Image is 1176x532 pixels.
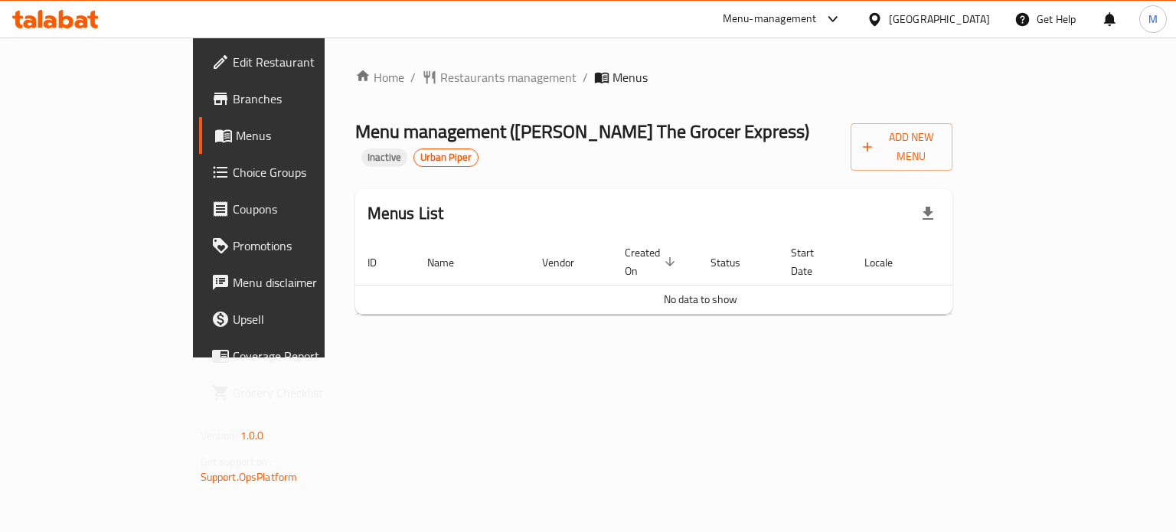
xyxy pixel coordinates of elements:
span: Created On [625,243,680,280]
div: Export file [910,195,946,232]
span: Vendor [542,253,594,272]
a: Support.OpsPlatform [201,467,298,487]
span: Restaurants management [440,68,577,86]
a: Coverage Report [199,338,390,374]
a: Coupons [199,191,390,227]
div: [GEOGRAPHIC_DATA] [889,11,990,28]
a: Choice Groups [199,154,390,191]
span: Name [427,253,474,272]
li: / [410,68,416,86]
h2: Menus List [367,202,444,225]
span: Grocery Checklist [233,383,377,402]
a: Restaurants management [422,68,577,86]
span: Version: [201,426,238,446]
span: Promotions [233,237,377,255]
span: Coverage Report [233,347,377,365]
span: Menus [236,126,377,145]
div: Menu-management [723,10,817,28]
a: Branches [199,80,390,117]
span: No data to show [664,289,737,309]
span: Status [710,253,760,272]
span: Choice Groups [233,163,377,181]
span: Menu disclaimer [233,273,377,292]
a: Grocery Checklist [199,374,390,411]
table: enhanced table [355,239,1046,315]
a: Menus [199,117,390,154]
span: Menus [612,68,648,86]
span: Edit Restaurant [233,53,377,71]
li: / [583,68,588,86]
span: Coupons [233,200,377,218]
a: Edit Restaurant [199,44,390,80]
th: Actions [931,239,1046,286]
span: M [1148,11,1158,28]
span: Menu management ( [PERSON_NAME] The Grocer Express ) [355,114,809,149]
a: Upsell [199,301,390,338]
span: Get support on: [201,452,271,472]
span: Branches [233,90,377,108]
button: Add New Menu [851,123,952,171]
span: Start Date [791,243,834,280]
a: Menu disclaimer [199,264,390,301]
span: ID [367,253,397,272]
span: Locale [864,253,913,272]
nav: breadcrumb [355,68,953,86]
a: Promotions [199,227,390,264]
span: Add New Menu [863,128,940,166]
span: Urban Piper [414,151,478,164]
span: Upsell [233,310,377,328]
span: 1.0.0 [240,426,264,446]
